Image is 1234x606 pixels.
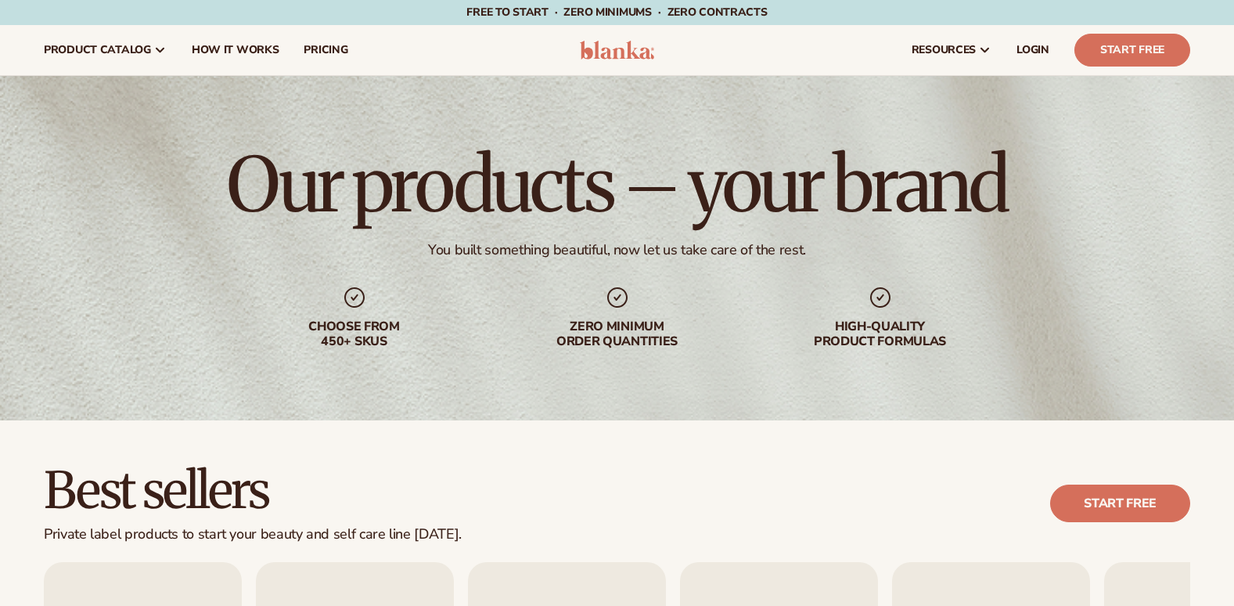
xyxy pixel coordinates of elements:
[1074,34,1190,67] a: Start Free
[192,44,279,56] span: How It Works
[254,319,455,349] div: Choose from 450+ Skus
[428,241,806,259] div: You built something beautiful, now let us take care of the rest.
[179,25,292,75] a: How It Works
[291,25,360,75] a: pricing
[1016,44,1049,56] span: LOGIN
[1004,25,1062,75] a: LOGIN
[31,25,179,75] a: product catalog
[912,44,976,56] span: resources
[580,41,654,60] img: logo
[899,25,1004,75] a: resources
[44,464,462,517] h2: Best sellers
[1050,485,1190,522] a: Start free
[304,44,347,56] span: pricing
[780,319,980,349] div: High-quality product formulas
[44,526,462,543] div: Private label products to start your beauty and self care line [DATE].
[466,5,767,20] span: Free to start · ZERO minimums · ZERO contracts
[227,147,1006,222] h1: Our products – your brand
[44,44,151,56] span: product catalog
[517,319,718,349] div: Zero minimum order quantities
